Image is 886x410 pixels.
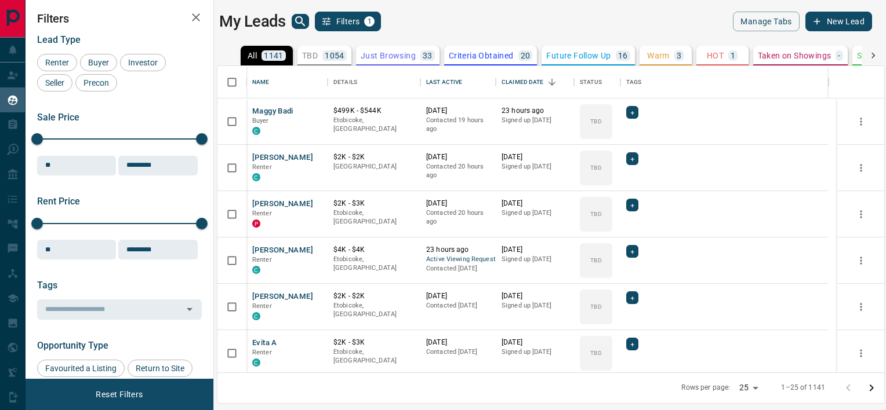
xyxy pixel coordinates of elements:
p: 1141 [264,52,284,60]
span: + [630,107,634,118]
div: Last Active [420,66,496,98]
span: Precon [79,78,113,87]
p: TBD [590,349,601,357]
p: Contacted [DATE] [426,264,490,273]
span: Buyer [252,117,269,125]
p: [DATE] [426,152,490,162]
span: Opportunity Type [37,340,108,351]
p: 16 [618,52,628,60]
p: - [838,52,840,60]
p: Contacted [DATE] [426,347,490,357]
div: condos.ca [252,266,260,274]
p: TBD [590,117,601,126]
p: TBD [590,163,601,172]
button: [PERSON_NAME] [252,199,313,210]
button: more [852,345,870,362]
p: Etobicoke, [GEOGRAPHIC_DATA] [333,116,415,134]
div: + [626,199,638,211]
div: property.ca [252,219,260,228]
p: 1–25 of 1141 [781,383,825,393]
p: TBD [302,52,318,60]
p: $4K - $4K [333,245,415,255]
p: [GEOGRAPHIC_DATA] [333,162,415,171]
p: $2K - $3K [333,199,415,208]
p: [DATE] [426,338,490,347]
div: + [626,291,638,304]
div: condos.ca [252,127,260,135]
span: + [630,246,634,257]
span: Investor [124,58,162,67]
h1: My Leads [219,12,286,31]
p: Signed up [DATE] [502,208,568,218]
span: + [630,338,634,350]
button: New Lead [805,12,872,31]
p: Signed up [DATE] [502,116,568,125]
span: Renter [252,210,272,217]
p: Etobicoke, [GEOGRAPHIC_DATA] [333,301,415,319]
button: Reset Filters [88,385,150,404]
span: 1 [365,17,373,25]
p: 3 [677,52,681,60]
span: Renter [252,256,272,263]
p: [DATE] [502,291,568,301]
div: Precon [75,74,117,91]
div: + [626,152,638,165]
div: Investor [120,54,166,71]
span: Renter [252,349,272,356]
p: Contacted [DATE] [426,301,490,310]
div: Details [333,66,357,98]
p: Signed up [DATE] [502,347,568,357]
button: more [852,113,870,130]
p: 20 [521,52,531,60]
p: Contacted 19 hours ago [426,116,490,134]
span: Renter [41,58,73,67]
span: + [630,292,634,303]
button: Evita A [252,338,277,349]
p: $2K - $2K [333,291,415,301]
button: more [852,159,870,177]
div: condos.ca [252,173,260,181]
p: [DATE] [426,291,490,301]
p: [DATE] [502,245,568,255]
div: Claimed Date [502,66,544,98]
span: + [630,153,634,164]
span: Return to Site [132,364,188,373]
span: Renter [252,163,272,171]
div: Details [328,66,420,98]
p: Taken on Showings [758,52,831,60]
p: 33 [423,52,433,60]
span: Active Viewing Request [426,255,490,265]
div: + [626,106,638,119]
button: [PERSON_NAME] [252,152,313,163]
span: Seller [41,78,68,87]
button: [PERSON_NAME] [252,291,313,302]
button: more [852,206,870,223]
p: 1 [731,52,735,60]
p: Contacted 20 hours ago [426,162,490,180]
button: Open [181,301,198,317]
div: Last Active [426,66,462,98]
p: [DATE] [502,152,568,162]
p: Warm [647,52,670,60]
p: [DATE] [426,106,490,116]
p: Signed up [DATE] [502,162,568,171]
button: Go to next page [860,376,883,400]
p: HOT [707,52,724,60]
p: [DATE] [502,338,568,347]
p: TBD [590,302,601,311]
div: + [626,338,638,350]
div: Return to Site [128,360,193,377]
button: Manage Tabs [733,12,799,31]
div: Name [252,66,270,98]
p: Criteria Obtained [449,52,514,60]
p: $2K - $3K [333,338,415,347]
p: Contacted 20 hours ago [426,208,490,226]
h2: Filters [37,12,202,25]
p: All [248,52,257,60]
p: 1054 [325,52,344,60]
div: Buyer [80,54,117,71]
span: Favourited a Listing [41,364,121,373]
span: Renter [252,302,272,310]
button: more [852,252,870,269]
div: Seller [37,74,72,91]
